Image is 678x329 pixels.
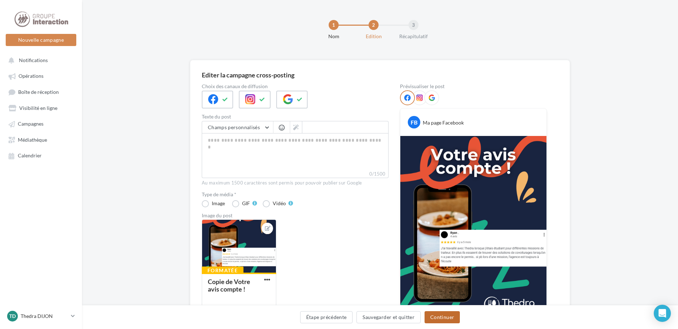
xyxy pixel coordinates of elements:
[212,201,225,206] div: Image
[202,180,389,186] div: Au maximum 1500 caractères sont permis pour pouvoir publier sur Google
[6,34,76,46] button: Nouvelle campagne
[4,133,78,146] a: Médiathèque
[202,114,389,119] label: Texte du post
[300,311,353,323] button: Étape précédente
[351,33,396,40] div: Edition
[409,20,418,30] div: 3
[202,213,389,218] div: Image du post
[202,84,389,89] label: Choix des canaux de diffusion
[400,84,547,89] div: Prévisualiser le post
[654,305,671,322] div: Open Intercom Messenger
[391,33,436,40] div: Récapitulatif
[202,192,389,197] label: Type de média *
[311,33,356,40] div: Nom
[9,313,16,320] span: TD
[202,267,243,274] div: Formatée
[4,54,75,66] button: Notifications
[6,309,76,323] a: TD Thedra DIJON
[202,121,273,133] button: Champs personnalisés
[4,85,78,98] a: Boîte de réception
[425,311,460,323] button: Continuer
[19,105,57,111] span: Visibilité en ligne
[329,20,339,30] div: 1
[408,116,420,128] div: FB
[19,73,43,79] span: Opérations
[21,313,68,320] p: Thedra DIJON
[202,170,389,178] label: 0/1500
[4,117,78,130] a: Campagnes
[369,20,379,30] div: 2
[18,89,59,95] span: Boîte de réception
[273,201,286,206] div: Vidéo
[208,124,260,130] span: Champs personnalisés
[4,69,78,82] a: Opérations
[18,153,42,159] span: Calendrier
[208,278,250,293] div: Copie de Votre avis compte !
[18,137,47,143] span: Médiathèque
[19,57,48,63] span: Notifications
[242,201,250,206] div: GIF
[356,311,421,323] button: Sauvegarder et quitter
[4,101,78,114] a: Visibilité en ligne
[4,149,78,162] a: Calendrier
[18,121,43,127] span: Campagnes
[423,119,464,126] div: Ma page Facebook
[202,72,294,78] div: Editer la campagne cross-posting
